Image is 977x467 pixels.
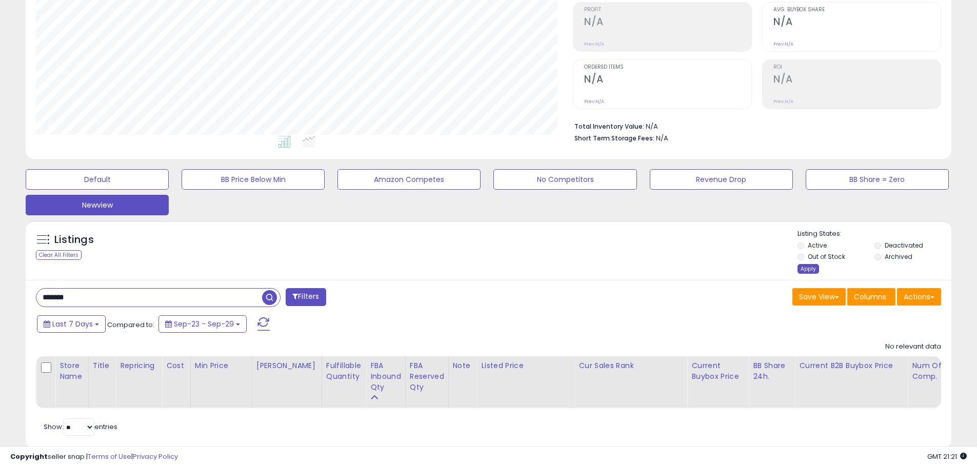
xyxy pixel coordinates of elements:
label: Archived [885,252,912,261]
h2: N/A [773,73,941,87]
button: Last 7 Days [37,315,106,333]
strong: Copyright [10,452,48,461]
span: Compared to: [107,320,154,330]
div: Store Name [59,360,84,382]
div: BB Share 24h. [753,360,790,382]
a: Privacy Policy [133,452,178,461]
div: Listed Price [481,360,570,371]
span: Profit [584,7,751,13]
div: Min Price [195,360,248,371]
label: Active [808,241,827,250]
div: Cost [166,360,186,371]
li: N/A [574,119,933,132]
span: Show: entries [44,422,117,432]
button: Save View [792,288,846,306]
button: Columns [847,288,895,306]
a: Terms of Use [88,452,131,461]
div: FBA inbound Qty [370,360,401,393]
div: Current B2B Buybox Price [799,360,903,371]
div: Note [453,360,473,371]
span: Columns [854,292,886,302]
span: Avg. Buybox Share [773,7,941,13]
div: No relevant data [885,342,941,352]
div: Title [93,360,111,371]
small: Prev: N/A [773,98,793,105]
div: seller snap | | [10,452,178,462]
button: Revenue Drop [650,169,793,190]
small: Prev: N/A [584,98,604,105]
div: Clear All Filters [36,250,82,260]
div: Current Buybox Price [691,360,744,382]
label: Out of Stock [808,252,845,261]
label: Deactivated [885,241,923,250]
button: Amazon Competes [337,169,481,190]
span: ROI [773,65,941,70]
p: Listing States: [797,229,951,239]
h2: N/A [584,73,751,87]
div: Apply [797,264,819,274]
button: BB Share = Zero [806,169,949,190]
button: Default [26,169,169,190]
button: Newview [26,195,169,215]
span: Sep-23 - Sep-29 [174,319,234,329]
h5: Listings [54,233,94,247]
div: Repricing [120,360,157,371]
button: Filters [286,288,326,306]
button: Actions [897,288,941,306]
b: Total Inventory Value: [574,122,644,131]
div: [PERSON_NAME] [256,360,317,371]
h2: N/A [584,16,751,30]
span: 2025-10-7 21:21 GMT [927,452,967,461]
button: BB Price Below Min [182,169,325,190]
div: FBA Reserved Qty [410,360,444,393]
button: Sep-23 - Sep-29 [158,315,247,333]
span: Last 7 Days [52,319,93,329]
div: Fulfillable Quantity [326,360,362,382]
button: No Competitors [493,169,636,190]
h2: N/A [773,16,941,30]
b: Short Term Storage Fees: [574,134,654,143]
span: N/A [656,133,668,143]
small: Prev: N/A [773,41,793,47]
div: Cur Sales Rank [579,360,683,371]
small: Prev: N/A [584,41,604,47]
div: Num of Comp. [912,360,949,382]
span: Ordered Items [584,65,751,70]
